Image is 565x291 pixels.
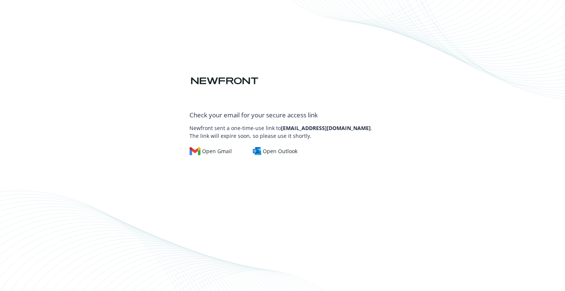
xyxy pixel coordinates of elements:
[189,75,260,88] img: Newfront logo
[189,120,376,140] p: Newfront sent a one-time-use link to . The link will expire soon, so please use it shortly.
[189,110,376,120] div: Check your email for your secure access link
[253,147,304,155] a: Open Outlook
[189,147,232,155] div: Open Gmail
[281,124,371,132] b: [EMAIL_ADDRESS][DOMAIN_NAME]
[253,147,298,155] div: Open Outlook
[189,147,238,155] a: Open Gmail
[253,147,262,155] img: outlook-logo.svg
[189,147,201,155] img: gmail-logo.svg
